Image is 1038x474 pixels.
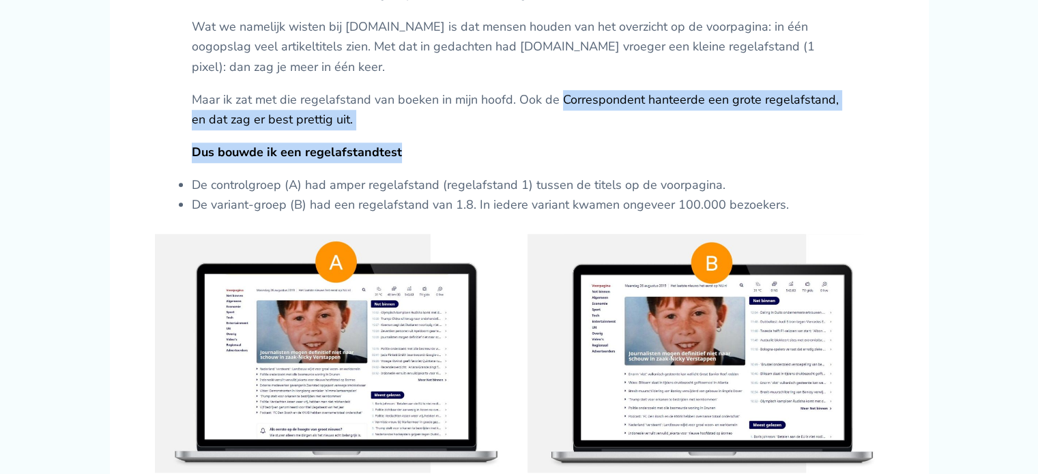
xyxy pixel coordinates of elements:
strong: Dus bouwde ik een regelafstandtest [192,144,402,160]
li: De variant-groep (B) had een regelafstand van 1.8. In iedere variant kwamen ongeveer 100.000 bezo... [192,195,847,216]
img: waarom regelafstand zo belangrijk is voor de lezer van je boek - schrijven en opsturen naar uitge... [528,234,884,473]
p: Wat we namelijk wisten bij [DOMAIN_NAME] is dat mensen houden van het overzicht op de voorpagina:... [192,17,847,78]
p: Maar ik zat met die regelafstand van boeken in mijn hoofd. Ook de Correspondent hanteerde een gro... [192,90,847,130]
img: waarom regelafstand zo belangrijk is voor de lezer van je boek - schrijven en opsturen naar uitge... [155,234,511,473]
li: De controlgroep (A) had amper regelafstand (regelafstand 1) tussen de titels op de voorpagina. [192,175,847,196]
